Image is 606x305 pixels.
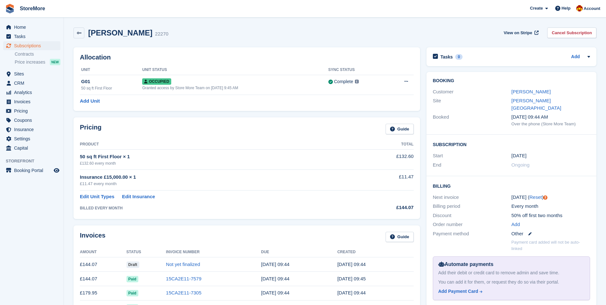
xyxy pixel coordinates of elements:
td: £132.60 [351,149,414,169]
div: BILLED EVERY MONTH [80,205,351,211]
a: Add Payment Card [438,288,582,295]
div: Discount [433,212,511,219]
div: End [433,161,511,169]
a: Not yet finalized [166,262,200,267]
a: menu [3,166,60,175]
h2: Booking [433,78,590,83]
span: Account [584,5,600,12]
td: £144.07 [80,257,127,272]
th: Amount [80,247,127,257]
div: Granted access by Store More Team on [DATE] 9:45 AM [142,85,328,91]
a: Add [571,53,580,61]
div: £11.47 every month [80,181,351,187]
a: menu [3,41,60,50]
time: 2025-06-21 08:44:59 UTC [337,290,366,295]
th: Product [80,139,351,150]
h2: Pricing [80,124,102,134]
td: £144.07 [80,272,127,286]
div: Tooltip anchor [542,195,548,200]
a: menu [3,125,60,134]
span: View on Stripe [504,30,532,36]
span: Occupied [142,78,171,85]
time: 2025-07-22 08:44:34 UTC [261,276,289,281]
th: Invoice Number [166,247,261,257]
div: Other [511,230,590,238]
a: Cancel Subscription [547,27,596,38]
img: stora-icon-8386f47178a22dfd0bd8f6a31ec36ba5ce8667c1dd55bd0f319d3a0aa187defe.svg [5,4,15,13]
span: Coupons [14,116,52,125]
div: Add Payment Card [438,288,478,295]
span: CRM [14,79,52,88]
div: [DATE] ( ) [511,194,590,201]
div: Automate payments [438,261,585,268]
h2: Tasks [441,54,453,60]
a: menu [3,69,60,78]
a: Edit Insurance [122,193,155,200]
a: Guide [386,232,414,242]
img: icon-info-grey-7440780725fd019a000dd9b08b2336e03edf1995a4989e88bcd33f0948082b44.svg [355,80,359,83]
div: 50 sq ft First Floor [81,85,142,91]
div: £144.07 [351,204,414,211]
div: You can add it for them, or request they do so via their portal. [438,279,585,285]
div: 50 sq ft First Floor × 1 [80,153,351,160]
h2: Allocation [80,54,414,61]
th: Status [127,247,166,257]
a: Contracts [15,51,60,57]
a: View on Stripe [501,27,540,38]
span: Storefront [6,158,64,164]
div: Next invoice [433,194,511,201]
a: menu [3,144,60,152]
span: Subscriptions [14,41,52,50]
span: Help [562,5,571,12]
div: 0 [455,54,463,60]
div: Every month [511,203,590,210]
div: Start [433,152,511,160]
a: menu [3,134,60,143]
img: Store More Team [576,5,583,12]
span: Pricing [14,106,52,115]
span: Ongoing [511,162,530,168]
div: Over the phone (Store More Team) [511,121,590,127]
span: Tasks [14,32,52,41]
span: Home [14,23,52,32]
a: 15CA2E11-7579 [166,276,202,281]
div: Complete [334,78,353,85]
div: Booked [433,113,511,127]
th: Total [351,139,414,150]
a: StoreMore [17,3,48,14]
h2: Billing [433,183,590,189]
div: Billing period [433,203,511,210]
p: Payment card added will not be auto-linked [511,239,590,252]
a: Add Unit [80,98,100,105]
a: menu [3,106,60,115]
div: 22270 [155,30,168,38]
a: menu [3,116,60,125]
div: G01 [81,78,142,85]
div: Site [433,97,511,112]
a: Edit Unit Types [80,193,114,200]
span: Price increases [15,59,45,65]
a: menu [3,23,60,32]
span: Booking Portal [14,166,52,175]
span: Invoices [14,97,52,106]
div: Order number [433,221,511,228]
span: Paid [127,276,138,282]
th: Sync Status [328,65,388,75]
a: menu [3,88,60,97]
a: Add [511,221,520,228]
span: Create [530,5,543,12]
a: 15CA2E11-7305 [166,290,202,295]
span: Paid [127,290,138,296]
th: Unit [80,65,142,75]
span: Capital [14,144,52,152]
a: Preview store [53,167,60,174]
time: 2025-06-22 08:44:34 UTC [261,290,289,295]
th: Unit Status [142,65,328,75]
span: Settings [14,134,52,143]
div: Insurance £15,000.00 × 1 [80,174,351,181]
a: Reset [529,194,542,200]
a: Price increases NEW [15,59,60,66]
div: [DATE] 09:44 AM [511,113,590,121]
span: Draft [127,262,139,268]
td: £179.95 [80,286,127,300]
